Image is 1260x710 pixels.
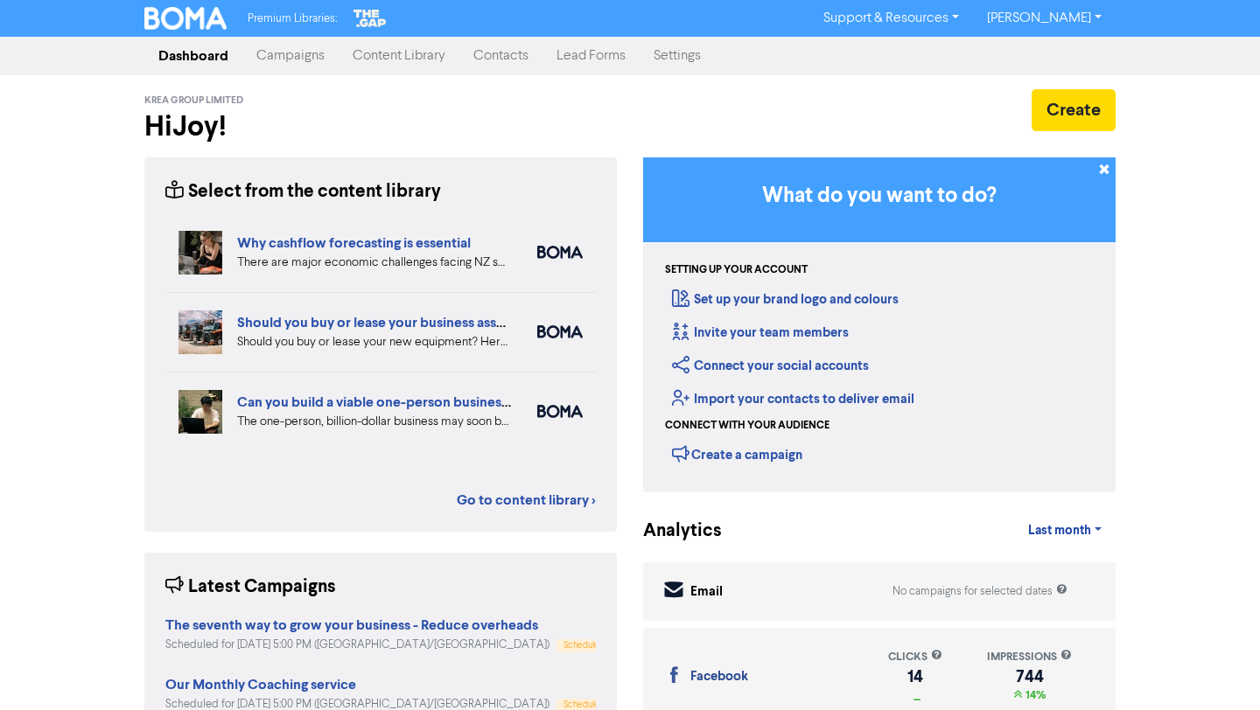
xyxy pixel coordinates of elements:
a: Go to content library > [457,490,596,511]
img: The Gap [351,7,389,30]
img: boma [537,246,583,259]
div: clicks [888,649,942,665]
a: Settings [640,38,715,73]
a: Dashboard [144,38,242,73]
div: Should you buy or lease your new equipment? Here are some pros and cons of each. We also can revi... [237,333,511,352]
div: Select from the content library [165,178,441,205]
iframe: Chat Widget [1172,626,1260,710]
div: Email [690,582,723,602]
span: _ [910,688,920,702]
span: Premium Libraries: [248,13,337,24]
div: impressions [987,649,1072,665]
a: Connect your social accounts [672,358,869,374]
a: Lead Forms [542,38,640,73]
a: Last month [1014,513,1116,548]
strong: Our Monthly Coaching service [165,676,356,693]
strong: The seventh way to grow your business - Reduce overheads [165,616,538,634]
h2: Hi Joy ! [144,110,617,143]
a: The seventh way to grow your business - Reduce overheads [165,619,538,633]
div: Create a campaign [672,441,802,467]
img: boma_accounting [537,325,583,338]
div: Getting Started in BOMA [643,157,1116,492]
a: Campaigns [242,38,339,73]
a: Our Monthly Coaching service [165,679,356,693]
div: Scheduled for [DATE] 5:00 PM ([GEOGRAPHIC_DATA]/[GEOGRAPHIC_DATA]) [165,637,596,653]
a: Can you build a viable one-person business? [237,393,514,411]
div: Connect with your audience [665,418,829,434]
span: Scheduled [563,641,605,650]
a: Content Library [339,38,459,73]
a: Invite your team members [672,324,849,341]
button: Create [1032,89,1116,131]
div: Setting up your account [665,262,808,278]
span: Last month [1028,523,1091,539]
div: Facebook [690,667,748,687]
a: Import your contacts to deliver email [672,391,914,407]
img: BOMA Logo [144,7,227,30]
h3: What do you want to do? [669,184,1089,209]
div: Analytics [643,518,700,545]
img: boma [537,405,583,418]
a: Set up your brand logo and colours [672,291,899,308]
div: The one-person, billion-dollar business may soon become a reality. But what are the pros and cons... [237,413,511,431]
div: There are major economic challenges facing NZ small business. How can detailed cashflow forecasti... [237,254,511,272]
div: No campaigns for selected dates [892,583,1067,600]
div: 14 [888,670,942,684]
a: [PERSON_NAME] [973,4,1116,32]
a: Why cashflow forecasting is essential [237,234,471,252]
span: KREA Group Limited [144,94,243,107]
div: Latest Campaigns [165,574,336,601]
div: 744 [987,670,1072,684]
a: Should you buy or lease your business assets? [237,314,521,331]
span: 14% [1022,688,1046,702]
span: Scheduled [563,700,605,709]
a: Contacts [459,38,542,73]
a: Support & Resources [809,4,973,32]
